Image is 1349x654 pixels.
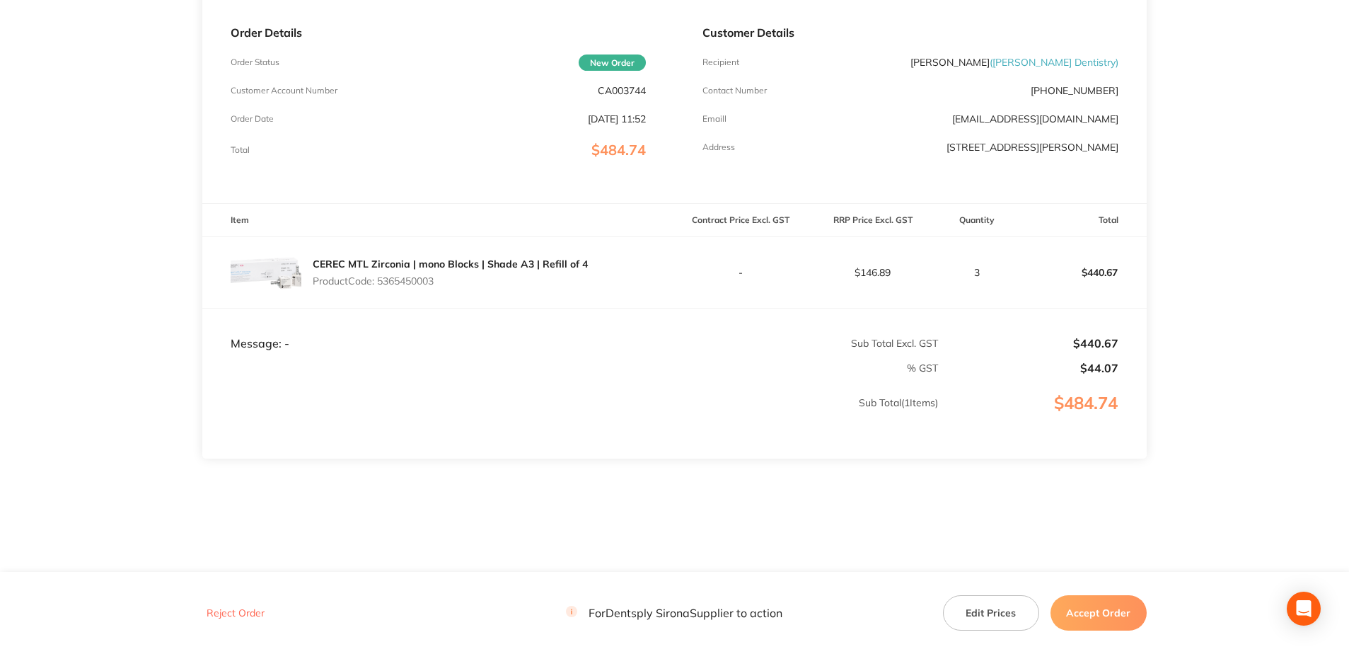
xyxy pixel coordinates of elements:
p: [DATE] 11:52 [588,113,646,125]
p: $44.07 [939,362,1118,374]
p: CA003744 [598,85,646,96]
p: [STREET_ADDRESS][PERSON_NAME] [946,142,1118,153]
p: $146.89 [807,267,938,278]
button: Accept Order [1050,595,1147,631]
p: 3 [939,267,1014,278]
th: Quantity [939,204,1014,237]
p: % GST [203,362,938,374]
th: Item [202,204,674,237]
div: Open Intercom Messenger [1287,592,1321,626]
p: Order Status [231,57,279,67]
span: New Order [579,54,646,71]
th: Total [1014,204,1147,237]
p: Total [231,145,250,155]
p: Product Code: 5365450003 [313,275,588,287]
span: ( [PERSON_NAME] Dentistry ) [990,56,1118,69]
p: Sub Total Excl. GST [675,338,938,349]
p: $484.74 [939,394,1146,442]
a: [EMAIL_ADDRESS][DOMAIN_NAME] [952,113,1118,125]
p: $440.67 [1015,256,1146,289]
th: RRP Price Excl. GST [806,204,939,237]
img: YjBleGoybA [231,237,301,308]
p: Customer Account Number [231,86,337,96]
button: Reject Order [202,607,269,619]
p: For Dentsply Sirona Supplier to action [566,606,782,619]
td: Message: - [202,308,674,350]
a: CEREC MTL Zirconia | mono Blocks | Shade A3 | Refill of 4 [313,258,588,270]
p: - [675,267,806,278]
p: $440.67 [939,337,1118,350]
p: Emaill [702,114,726,124]
p: Address [702,142,735,152]
p: Recipient [702,57,739,67]
p: Customer Details [702,26,1118,39]
p: Order Date [231,114,274,124]
button: Edit Prices [943,595,1039,631]
p: Order Details [231,26,646,39]
p: Sub Total ( 1 Items) [203,397,938,437]
th: Contract Price Excl. GST [674,204,806,237]
p: Contact Number [702,86,767,96]
span: $484.74 [591,141,646,159]
p: [PERSON_NAME] [910,57,1118,68]
p: [PHONE_NUMBER] [1031,85,1118,96]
